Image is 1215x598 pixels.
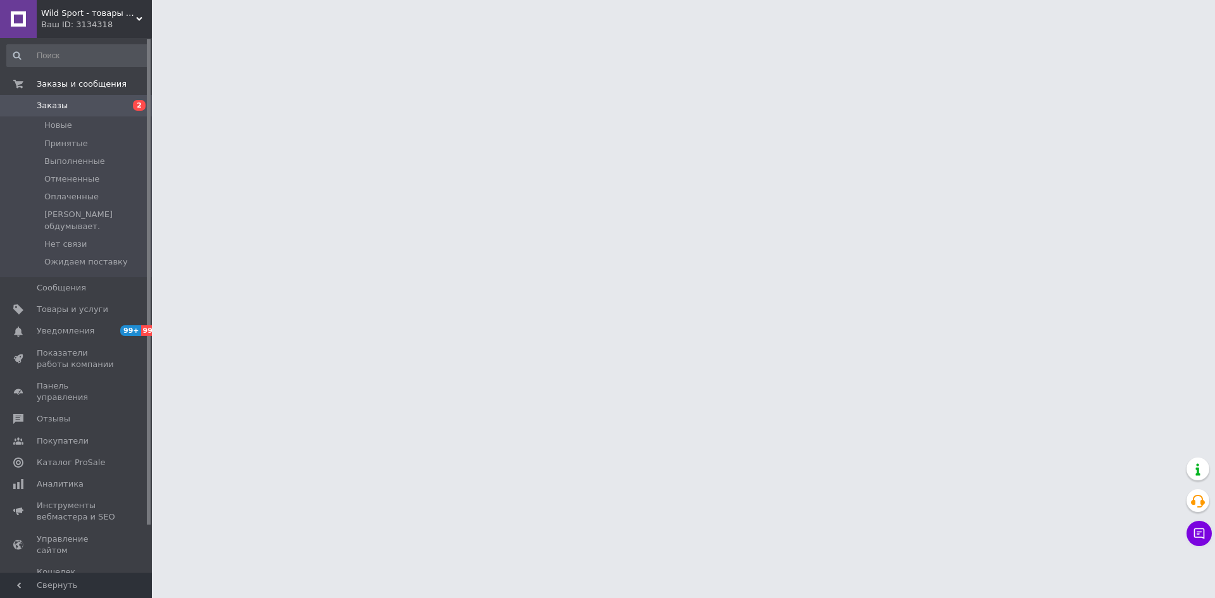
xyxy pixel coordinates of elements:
[37,100,68,111] span: Заказы
[44,138,88,149] span: Принятые
[133,100,146,111] span: 2
[37,282,86,294] span: Сообщения
[141,325,162,336] span: 99+
[41,19,152,30] div: Ваш ID: 3134318
[37,566,117,589] span: Кошелек компании
[37,347,117,370] span: Показатели работы компании
[120,325,141,336] span: 99+
[44,156,105,167] span: Выполненные
[37,380,117,403] span: Панель управления
[37,435,89,447] span: Покупатели
[37,78,127,90] span: Заказы и сообщения
[1187,521,1212,546] button: Чат с покупателем
[44,209,148,232] span: [PERSON_NAME] обдумывает.
[37,457,105,468] span: Каталог ProSale
[41,8,136,19] span: Wild Sport - товары для спорта и отдыха
[37,478,84,490] span: Аналитика
[44,239,87,250] span: Нет связи
[37,325,94,337] span: Уведомления
[44,256,128,268] span: Ожидаем поставку
[37,533,117,556] span: Управление сайтом
[44,120,72,131] span: Новые
[44,191,99,202] span: Оплаченные
[6,44,149,67] input: Поиск
[37,500,117,523] span: Инструменты вебмастера и SEO
[44,173,99,185] span: Отмененные
[37,413,70,425] span: Отзывы
[37,304,108,315] span: Товары и услуги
